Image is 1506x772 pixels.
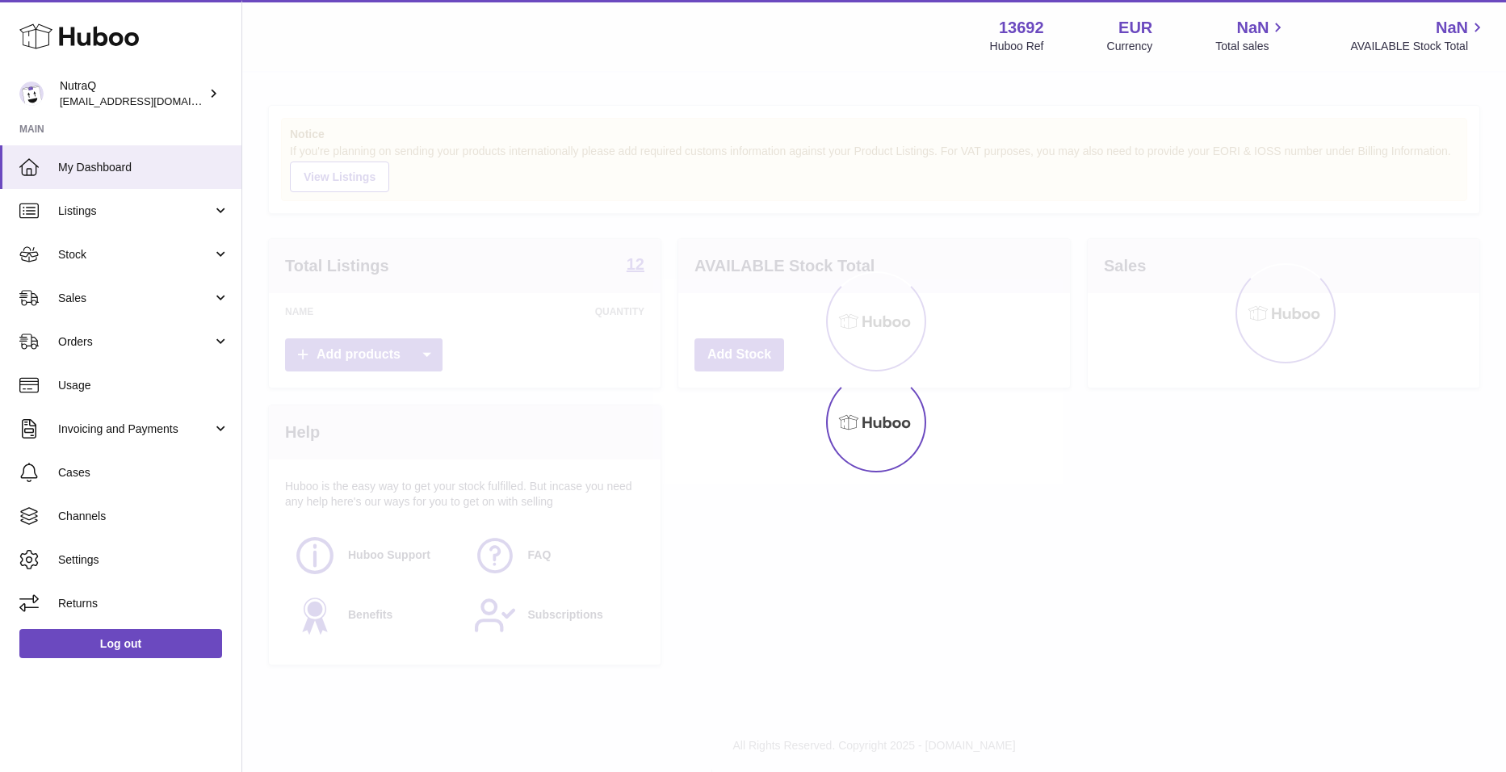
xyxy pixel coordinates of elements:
[58,160,229,175] span: My Dashboard
[1350,17,1487,54] a: NaN AVAILABLE Stock Total
[58,509,229,524] span: Channels
[1215,17,1287,54] a: NaN Total sales
[1436,17,1468,39] span: NaN
[19,82,44,106] img: log@nutraq.com
[58,596,229,611] span: Returns
[58,552,229,568] span: Settings
[58,378,229,393] span: Usage
[58,291,212,306] span: Sales
[1350,39,1487,54] span: AVAILABLE Stock Total
[60,78,205,109] div: NutraQ
[19,629,222,658] a: Log out
[58,465,229,480] span: Cases
[990,39,1044,54] div: Huboo Ref
[58,247,212,262] span: Stock
[1236,17,1269,39] span: NaN
[1215,39,1287,54] span: Total sales
[58,422,212,437] span: Invoicing and Payments
[60,94,237,107] span: [EMAIL_ADDRESS][DOMAIN_NAME]
[58,203,212,219] span: Listings
[999,17,1044,39] strong: 13692
[1107,39,1153,54] div: Currency
[58,334,212,350] span: Orders
[1118,17,1152,39] strong: EUR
